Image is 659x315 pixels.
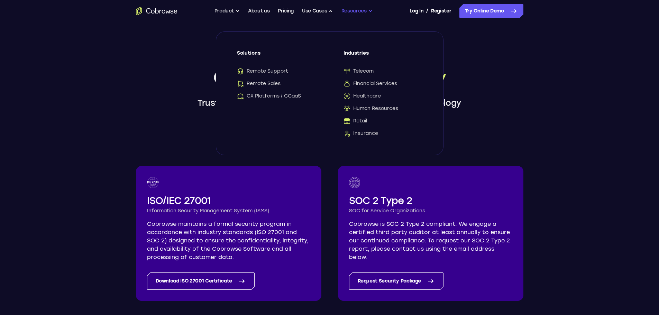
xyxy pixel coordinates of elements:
[237,93,244,100] img: CX Platforms / CCaaS
[344,93,422,100] a: HealthcareHealthcare
[237,80,281,87] span: Remote Sales
[341,4,373,18] button: Resources
[147,177,159,188] img: ISO 27001
[344,118,350,124] img: Retail
[237,68,316,75] a: Remote SupportRemote Support
[302,4,333,18] button: Use Cases
[147,220,310,261] p: Cobrowse maintains a formal security program in accordance with industry standards (ISO 27001 and...
[344,105,350,112] img: Human Resources
[344,93,381,100] span: Healthcare
[147,194,310,207] h2: ISO/IEC 27001
[297,67,446,87] span: Security & Privacy
[147,207,310,214] h3: Information Security Management System (ISMS)
[214,4,240,18] button: Product
[344,93,350,100] img: Healthcare
[344,118,422,124] a: RetailRetail
[248,4,269,18] a: About us
[344,80,397,87] span: Financial Services
[191,97,468,122] p: Trusted on-premise and cloud hosted co-browsing technology for the world’s leading enterprises
[237,80,244,87] img: Remote Sales
[191,66,468,89] h1: Cobrowse
[237,68,288,75] span: Remote Support
[344,68,350,75] img: Telecom
[344,68,422,75] a: TelecomTelecom
[237,80,316,87] a: Remote SalesRemote Sales
[344,118,367,124] span: Retail
[344,80,422,87] a: Financial ServicesFinancial Services
[349,220,512,261] p: Cobrowse is SOC 2 Type 2 compliant. We engage a certified third party auditor at least annually t...
[344,50,422,62] span: Industries
[237,93,316,100] a: CX Platforms / CCaaSCX Platforms / CCaaS
[237,50,316,62] span: Solutions
[426,7,428,15] span: /
[344,105,422,112] a: Human ResourcesHuman Resources
[459,4,523,18] a: Try Online Demo
[278,4,294,18] a: Pricing
[349,207,512,214] h3: SOC for Service Organizations
[136,7,177,15] a: Go to the home page
[410,4,423,18] a: Log In
[344,130,378,137] span: Insurance
[344,105,398,112] span: Human Resources
[344,130,422,137] a: InsuranceInsurance
[431,4,451,18] a: Register
[237,93,301,100] span: CX Platforms / CCaaS
[147,272,255,290] a: Download ISO 27001 Certificate
[344,68,374,75] span: Telecom
[237,68,244,75] img: Remote Support
[349,177,360,188] img: SOC logo
[349,272,444,290] a: Request Security Package
[344,80,350,87] img: Financial Services
[349,194,512,207] h2: SOC 2 Type 2
[344,130,350,137] img: Insurance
